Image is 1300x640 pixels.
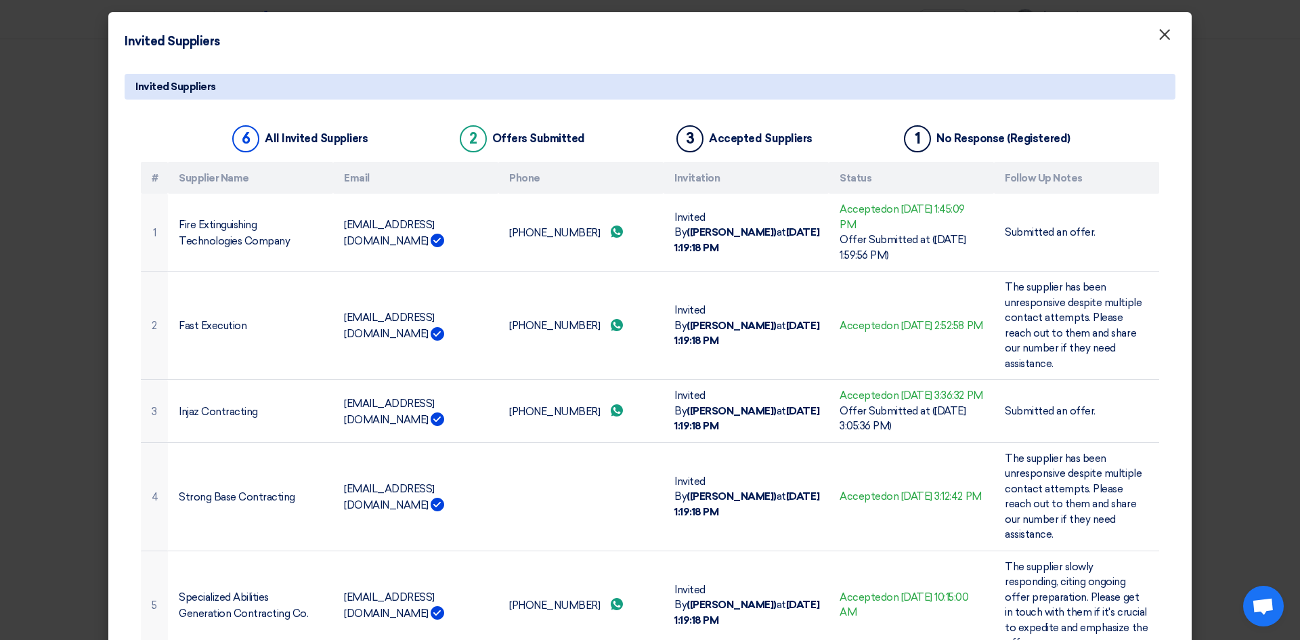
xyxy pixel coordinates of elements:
font: [EMAIL_ADDRESS][DOMAIN_NAME] [344,398,435,426]
font: 6 [242,129,251,148]
font: on [DATE] 2:52:58 PM [886,320,982,332]
img: Verified Account [431,327,444,341]
font: Phone [509,172,540,184]
font: ([PERSON_NAME]) [687,405,777,417]
font: 5 [152,599,157,612]
font: [EMAIL_ADDRESS][DOMAIN_NAME] [344,219,435,247]
font: Follow Up Notes [1005,172,1083,184]
font: at [777,490,786,503]
font: Injaz Contracting [179,406,258,418]
font: [EMAIL_ADDRESS][DOMAIN_NAME] [344,483,435,511]
font: The supplier has been unresponsive despite multiple contact attempts. Please reach out to them an... [1005,281,1142,370]
font: Invited By [674,211,706,239]
font: 2 [152,320,157,332]
font: Fire Extinguishing Technologies Company [179,219,290,247]
font: [EMAIL_ADDRESS][DOMAIN_NAME] [344,312,435,340]
font: [PHONE_NUMBER] [509,406,600,418]
font: Invited Suppliers [125,34,220,49]
font: 1 [153,227,156,239]
font: Accepted [840,591,886,603]
font: Specialized Abilities Generation Contracting Co. [179,591,309,620]
font: Accepted [840,320,886,332]
font: Submitted an offer. [1005,226,1096,238]
img: Verified Account [431,606,444,620]
font: Fast Execution [179,320,246,332]
font: No Response (Registered) [936,132,1070,145]
font: Invitation [674,172,720,184]
font: on [DATE] 3:36:32 PM [886,389,982,402]
font: on [DATE] 1:45:09 PM [840,203,965,231]
font: Accepted [840,490,886,503]
font: Supplier Name [179,172,249,184]
img: Verified Account [431,412,444,426]
font: Invited By [674,584,706,612]
font: [DATE] 1:19:18 PM [674,599,819,626]
font: All Invited Suppliers [265,132,368,145]
font: Invited By [674,304,706,332]
font: [DATE] 1:19:18 PM [674,490,819,518]
font: 3 [152,406,157,418]
button: Close [1147,22,1182,49]
font: ([PERSON_NAME]) [687,320,777,332]
font: Offers Submitted [492,132,585,145]
font: 4 [152,491,158,503]
font: [EMAIL_ADDRESS][DOMAIN_NAME] [344,591,435,620]
font: Strong Base Contracting [179,491,295,503]
font: ([PERSON_NAME]) [687,490,777,503]
font: 3 [686,129,695,148]
font: at [777,226,786,238]
font: # [152,172,158,184]
font: Invited By [674,475,706,503]
font: Offer Submitted at ([DATE] 1:59:56 PM) [840,234,966,261]
font: [PHONE_NUMBER] [509,320,600,332]
img: Verified Account [431,498,444,511]
img: Verified Account [431,234,444,247]
font: on [DATE] 3:12:42 PM [886,490,981,503]
font: 1 [915,129,921,148]
font: ([PERSON_NAME]) [687,226,777,238]
font: at [777,405,786,417]
font: Submitted an offer. [1005,405,1096,417]
font: at [777,320,786,332]
font: [PHONE_NUMBER] [509,227,600,239]
div: Open chat [1243,586,1284,626]
font: Email [344,172,370,184]
font: Invited Suppliers [135,81,216,93]
font: at [777,599,786,611]
font: Accepted [840,389,886,402]
font: [PHONE_NUMBER] [509,599,600,612]
font: on [DATE] 10:15:00 AM [840,591,969,619]
font: Accepted [840,203,886,215]
font: [DATE] 1:19:18 PM [674,226,819,254]
font: Accepted Suppliers [709,132,812,145]
font: Offer Submitted at ([DATE] 3:05:36 PM) [840,405,966,433]
font: ([PERSON_NAME]) [687,599,777,611]
font: Status [840,172,871,184]
font: The supplier has been unresponsive despite multiple contact attempts. Please reach out to them an... [1005,452,1142,541]
font: × [1158,24,1171,51]
font: 2 [469,129,477,148]
font: Invited By [674,389,706,417]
